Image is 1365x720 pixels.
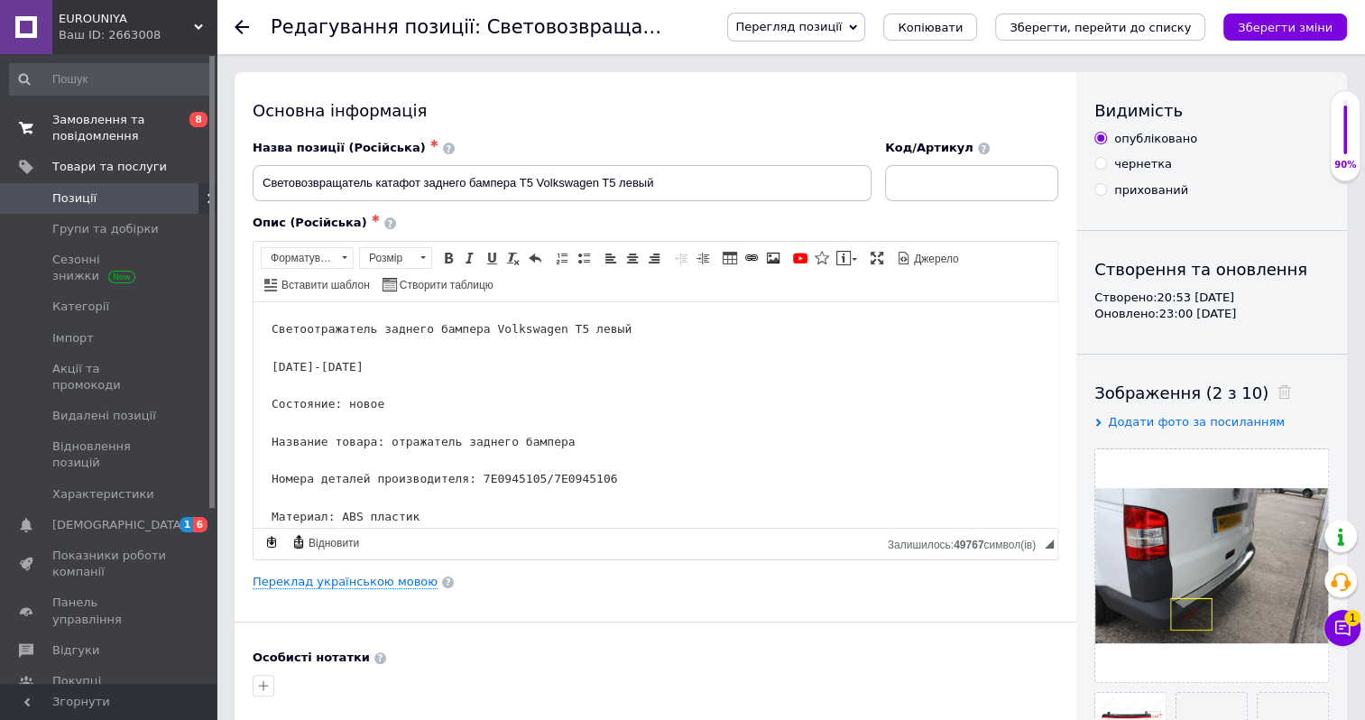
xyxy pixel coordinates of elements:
[262,532,281,552] a: Зробити резервну копію зараз
[193,517,208,532] span: 6
[59,27,217,43] div: Ваш ID: 2663008
[306,536,359,551] span: Відновити
[52,595,167,627] span: Панель управління
[271,16,1203,38] h1: Редагування позиції: Световозвращатель катафот заднего бампера Т5 Volkswagen T5 левый
[525,248,545,268] a: Повернути (Ctrl+Z)
[1330,90,1360,181] div: 90% Якість заповнення
[52,252,167,284] span: Сезонні знижки
[1238,21,1333,34] i: Зберегти зміни
[735,20,842,33] span: Перегляд позиції
[262,274,373,294] a: Вставити шаблон
[1114,131,1197,147] div: опубліковано
[1114,156,1172,172] div: чернетка
[360,248,414,268] span: Розмір
[254,302,1057,528] iframe: Редактор, A1FB3E01-70DC-4CBB-831D-C674111FF934
[1094,99,1329,122] div: Видимість
[380,274,496,294] a: Створити таблицю
[763,248,783,268] a: Зображення
[359,247,432,269] a: Розмір
[503,248,523,268] a: Видалити форматування
[888,534,1045,551] div: Кiлькiсть символiв
[253,99,1058,122] div: Основна інформація
[1094,258,1329,281] div: Створення та оновлення
[742,248,761,268] a: Вставити/Редагувати посилання (Ctrl+L)
[1094,382,1329,404] div: Зображення (2 з 10)
[671,248,691,268] a: Зменшити відступ
[189,112,208,127] span: 8
[52,330,94,346] span: Імпорт
[720,248,740,268] a: Таблиця
[52,673,101,689] span: Покупці
[253,216,367,229] span: Опис (Російська)
[253,165,872,201] input: Наприклад, H&M жіноча сукня зелена 38 розмір вечірня максі з блискітками
[59,11,194,27] span: EUROUNIYA
[834,248,860,268] a: Вставити повідомлення
[253,651,370,664] b: Особисті нотатки
[1331,159,1360,171] div: 90%
[52,221,159,237] span: Групи та добірки
[253,141,426,154] span: Назва позиції (Російська)
[438,248,458,268] a: Жирний (Ctrl+B)
[995,14,1205,41] button: Зберегти, перейти до списку
[52,548,167,580] span: Показники роботи компанії
[790,248,810,268] a: Додати відео з YouTube
[9,63,212,96] input: Пошук
[397,278,493,293] span: Створити таблицю
[372,213,380,225] span: ✱
[601,248,621,268] a: По лівому краю
[1094,290,1329,306] div: Створено: 20:53 [DATE]
[1094,306,1329,322] div: Оновлено: 23:00 [DATE]
[460,248,480,268] a: Курсив (Ctrl+I)
[812,248,832,268] a: Вставити іконку
[883,14,977,41] button: Копіювати
[18,18,786,262] pre: Перекладений текст: Светоотражатель заднего бампера Volkswagen T5 левый 2003-2015 Состояние: ново...
[954,539,983,551] span: 49767
[911,252,959,267] span: Джерело
[894,248,962,268] a: Джерело
[867,248,887,268] a: Максимізувати
[235,20,249,34] div: Повернутися назад
[52,486,154,503] span: Характеристики
[1010,21,1191,34] i: Зберегти, перейти до списку
[52,642,99,659] span: Відгуки
[898,21,963,34] span: Копіювати
[52,517,186,533] span: [DEMOGRAPHIC_DATA]
[52,159,167,175] span: Товари та послуги
[52,112,167,144] span: Замовлення та повідомлення
[1223,14,1347,41] button: Зберегти зміни
[623,248,642,268] a: По центру
[1344,609,1360,625] span: 1
[482,248,502,268] a: Підкреслений (Ctrl+U)
[52,438,167,471] span: Відновлення позицій
[574,248,594,268] a: Вставити/видалити маркований список
[52,190,97,207] span: Позиції
[180,517,194,532] span: 1
[279,278,370,293] span: Вставити шаблон
[253,575,438,589] a: Переклад українською мовою
[1108,415,1285,429] span: Додати фото за посиланням
[52,408,156,424] span: Видалені позиції
[289,532,362,552] a: Відновити
[52,299,109,315] span: Категорії
[262,248,336,268] span: Форматування
[1045,540,1054,549] span: Потягніть для зміни розмірів
[1324,610,1360,646] button: Чат з покупцем1
[1114,182,1188,198] div: прихований
[693,248,713,268] a: Збільшити відступ
[430,138,438,150] span: ✱
[261,247,354,269] a: Форматування
[18,18,786,292] body: Редактор, A1FB3E01-70DC-4CBB-831D-C674111FF934
[644,248,664,268] a: По правому краю
[885,141,973,154] span: Код/Артикул
[552,248,572,268] a: Вставити/видалити нумерований список
[52,361,167,393] span: Акції та промокоди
